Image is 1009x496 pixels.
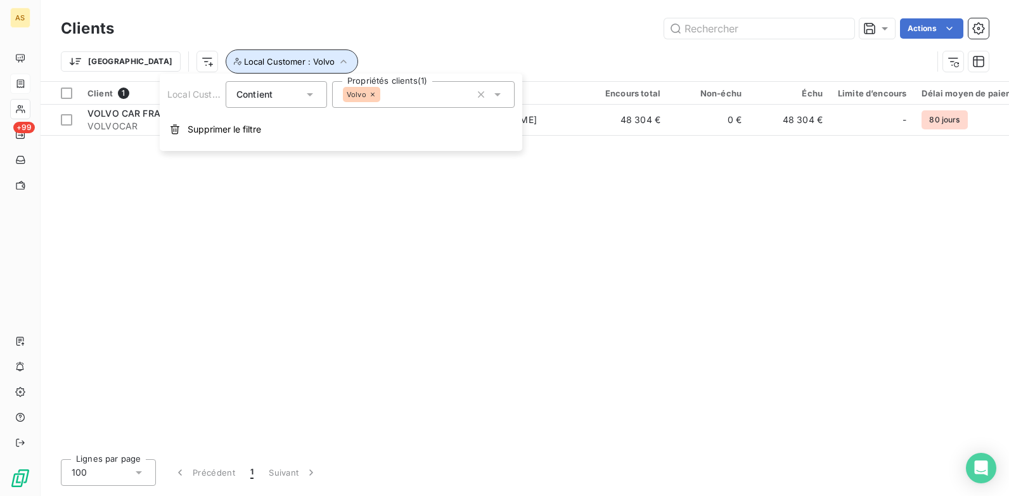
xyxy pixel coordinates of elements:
[922,110,967,129] span: 80 jours
[347,91,366,98] span: Volvo
[166,459,243,486] button: Précédent
[87,120,316,133] span: VOLVOCAR
[10,8,30,28] div: AS
[226,49,358,74] button: Local Customer : Volvo
[250,466,254,479] span: 1
[188,123,261,136] span: Supprimer le filtre
[757,88,823,98] div: Échu
[261,459,325,486] button: Suivant
[61,17,114,40] h3: Clients
[664,18,854,39] input: Rechercher
[160,115,522,143] button: Supprimer le filtre
[243,459,261,486] button: 1
[900,18,963,39] button: Actions
[118,88,129,99] span: 1
[87,88,113,98] span: Client
[903,114,906,126] span: -
[13,122,35,133] span: +99
[838,88,906,98] div: Limite d’encours
[380,89,390,100] input: Propriétés clients
[236,89,273,100] span: Contient
[10,124,30,145] a: +99
[587,105,668,135] td: 48 304 €
[10,468,30,488] img: Logo LeanPay
[167,89,233,100] span: Local Customer
[749,105,830,135] td: 48 304 €
[594,88,660,98] div: Encours total
[676,88,742,98] div: Non-échu
[966,453,996,483] div: Open Intercom Messenger
[72,466,87,479] span: 100
[668,105,749,135] td: 0 €
[61,51,181,72] button: [GEOGRAPHIC_DATA]
[244,56,335,67] span: Local Customer : Volvo
[87,108,179,119] span: VOLVO CAR FRANCE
